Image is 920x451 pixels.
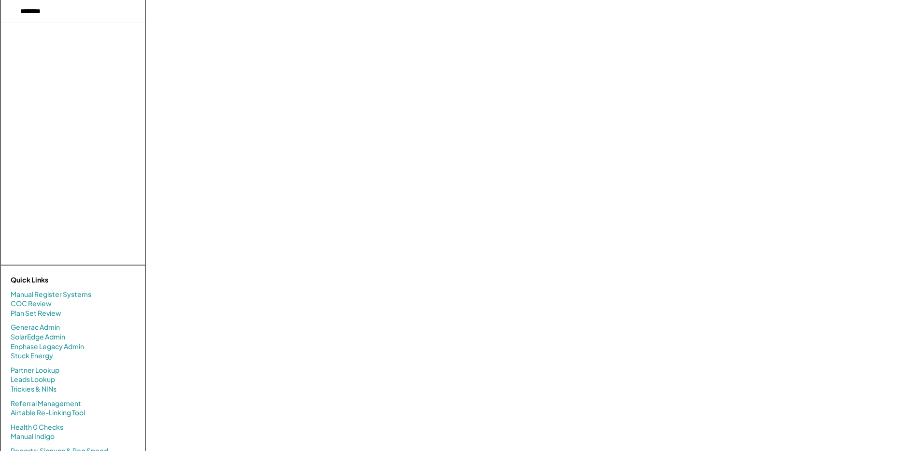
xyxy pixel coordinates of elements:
a: Stuck Energy [11,351,53,361]
a: Health 0 Checks [11,423,63,432]
a: Leads Lookup [11,375,55,384]
a: Partner Lookup [11,366,59,375]
div: Quick Links [11,275,107,285]
a: Plan Set Review [11,309,61,318]
a: Manual Indigo [11,432,55,441]
a: Generac Admin [11,323,60,332]
a: Manual Register Systems [11,290,91,299]
a: Trickies & NINs [11,384,57,394]
a: Airtable Re-Linking Tool [11,408,85,418]
a: COC Review [11,299,52,309]
a: SolarEdge Admin [11,332,65,342]
a: Enphase Legacy Admin [11,342,84,352]
a: Referral Management [11,399,81,409]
